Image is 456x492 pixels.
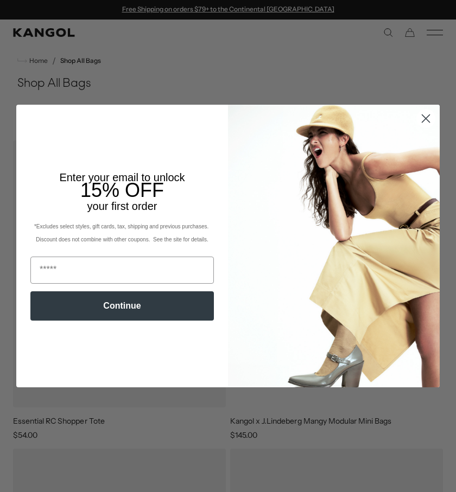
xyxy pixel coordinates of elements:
[30,291,214,321] button: Continue
[87,200,157,212] span: your first order
[228,105,440,387] img: 93be19ad-e773-4382-80b9-c9d740c9197f.jpeg
[80,179,164,201] span: 15% OFF
[34,223,210,242] span: *Excludes select styles, gift cards, tax, shipping and previous purchases. Discount does not comb...
[416,109,435,128] button: Close dialog
[30,257,214,284] input: Email
[59,171,185,183] span: Enter your email to unlock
